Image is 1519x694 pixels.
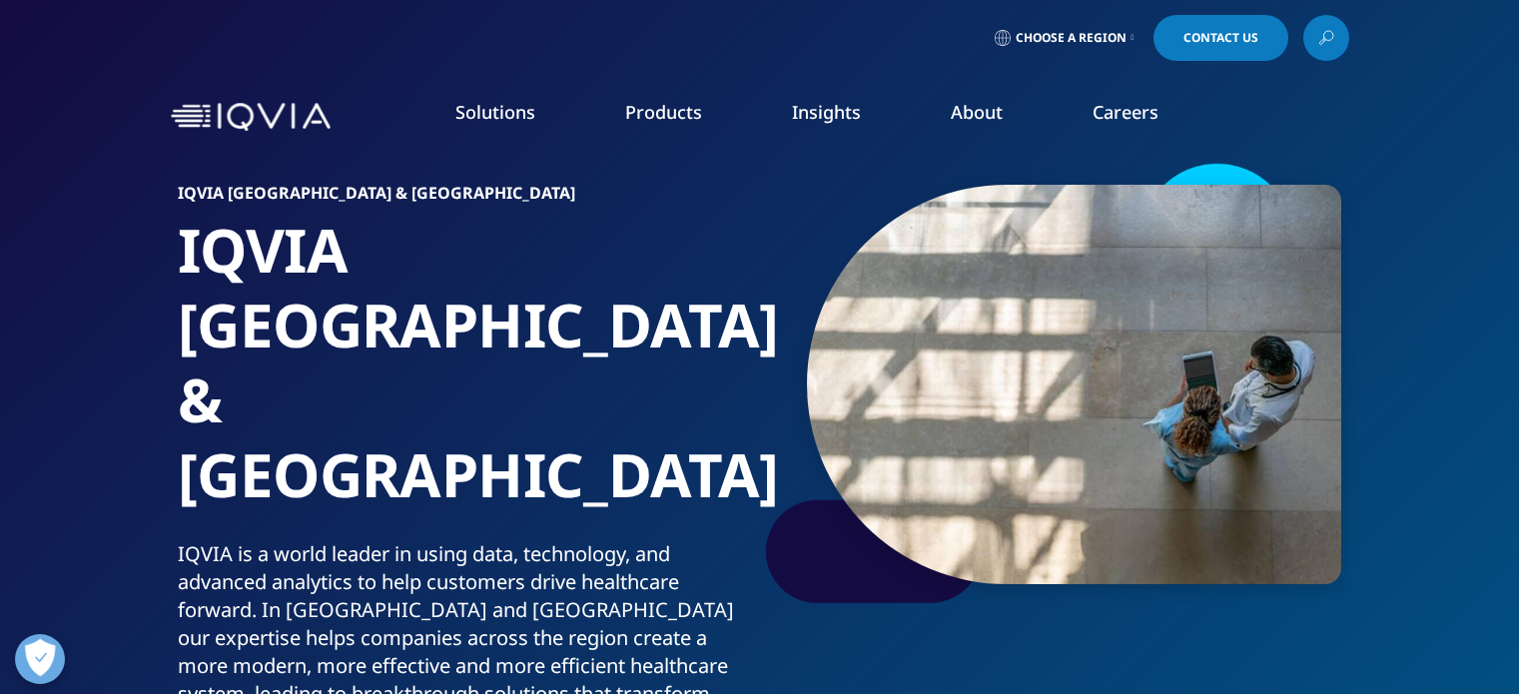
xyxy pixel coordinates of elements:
[171,103,331,132] img: IQVIA Healthcare Information Technology and Pharma Clinical Research Company
[1093,100,1158,124] a: Careers
[807,185,1341,584] img: 1079_doctor-and-nurse-reviewing-data.jpg
[951,100,1003,124] a: About
[178,213,752,540] h1: IQVIA [GEOGRAPHIC_DATA] & [GEOGRAPHIC_DATA]
[15,634,65,684] button: Open Preferences
[455,100,535,124] a: Solutions
[625,100,702,124] a: Products
[1153,15,1288,61] a: Contact Us
[339,70,1349,164] nav: Primary
[178,185,752,213] h6: IQVIA [GEOGRAPHIC_DATA] & [GEOGRAPHIC_DATA]
[1016,30,1127,46] span: Choose a Region
[792,100,861,124] a: Insights
[1183,32,1258,44] span: Contact Us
